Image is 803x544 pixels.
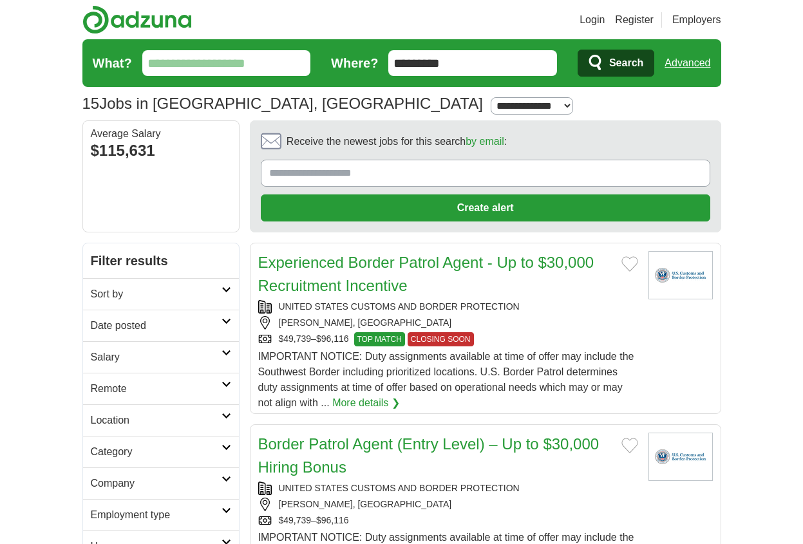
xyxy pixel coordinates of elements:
div: $49,739–$96,116 [258,514,638,527]
div: $49,739–$96,116 [258,332,638,346]
a: Login [580,12,605,28]
h2: Employment type [91,507,222,523]
h2: Category [91,444,222,460]
a: Company [83,467,239,499]
a: More details ❯ [332,395,400,411]
a: by email [466,136,504,147]
h2: Sort by [91,286,222,302]
a: Register [615,12,654,28]
h2: Remote [91,381,222,397]
a: UNITED STATES CUSTOMS AND BORDER PROTECTION [279,301,520,312]
h2: Salary [91,350,222,365]
h2: Filter results [83,243,239,278]
div: [PERSON_NAME], [GEOGRAPHIC_DATA] [258,498,638,511]
span: CLOSING SOON [408,332,474,346]
span: 15 [82,92,100,115]
button: Create alert [261,194,710,221]
a: Employers [672,12,721,28]
a: Sort by [83,278,239,310]
span: Search [609,50,643,76]
label: Where? [331,53,378,73]
h2: Location [91,413,222,428]
img: U.S. Customs and Border Protection logo [648,251,713,299]
span: TOP MATCH [354,332,405,346]
a: Border Patrol Agent (Entry Level) – Up to $30,000 Hiring Bonus [258,435,600,476]
a: Employment type [83,499,239,530]
a: Advanced [665,50,710,76]
button: Search [578,50,654,77]
a: UNITED STATES CUSTOMS AND BORDER PROTECTION [279,483,520,493]
button: Add to favorite jobs [621,438,638,453]
label: What? [93,53,132,73]
img: U.S. Customs and Border Protection logo [648,433,713,481]
span: IMPORTANT NOTICE: Duty assignments available at time of offer may include the Southwest Border in... [258,351,634,408]
h2: Date posted [91,318,222,333]
a: Location [83,404,239,436]
button: Add to favorite jobs [621,256,638,272]
span: Receive the newest jobs for this search : [287,134,507,149]
div: [PERSON_NAME], [GEOGRAPHIC_DATA] [258,316,638,330]
h1: Jobs in [GEOGRAPHIC_DATA], [GEOGRAPHIC_DATA] [82,95,483,112]
a: Date posted [83,310,239,341]
a: Category [83,436,239,467]
img: Adzuna logo [82,5,192,34]
a: Experienced Border Patrol Agent - Up to $30,000 Recruitment Incentive [258,254,594,294]
div: Average Salary [91,129,231,139]
a: Salary [83,341,239,373]
div: $115,631 [91,139,231,162]
a: Remote [83,373,239,404]
h2: Company [91,476,222,491]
